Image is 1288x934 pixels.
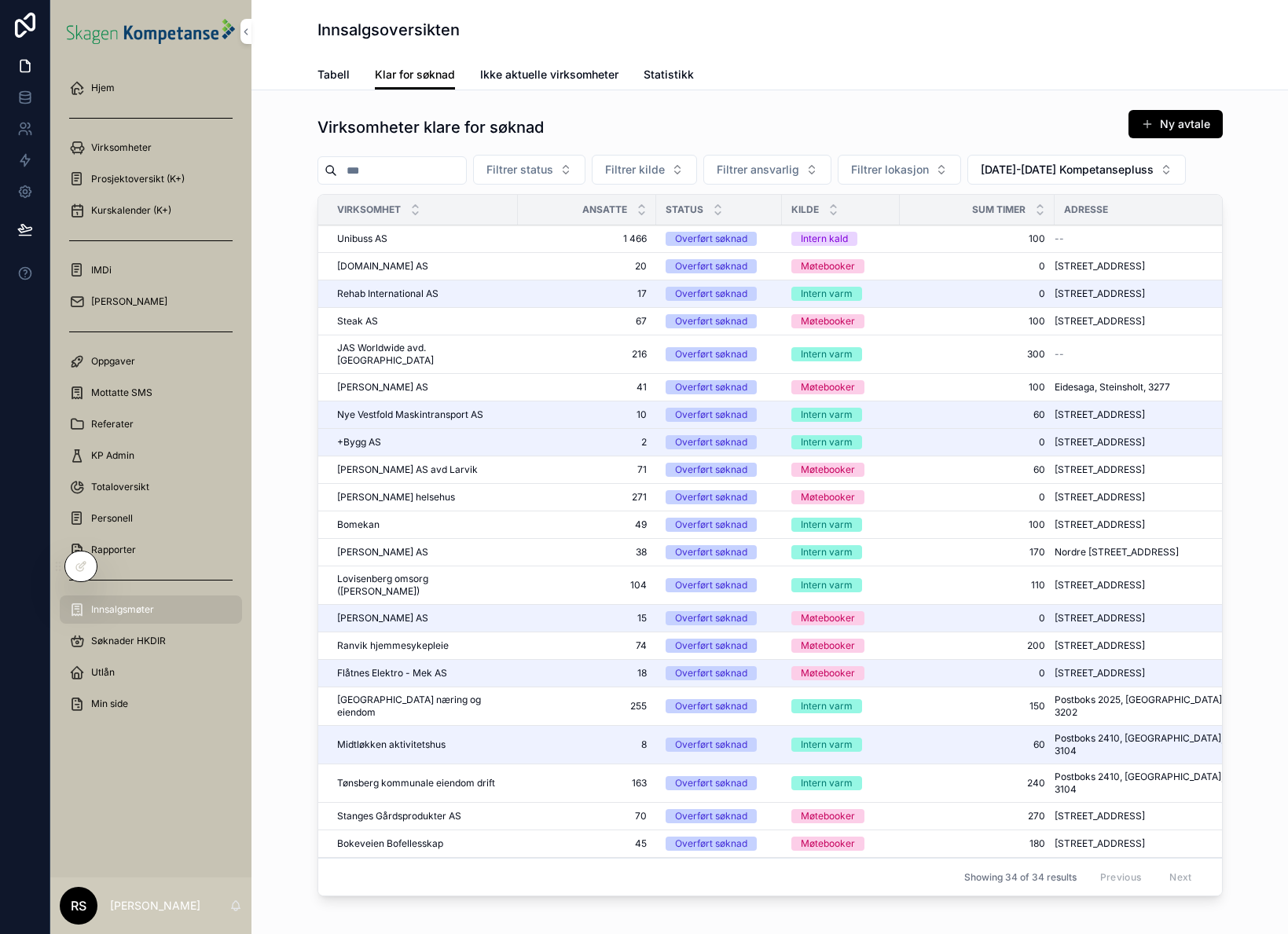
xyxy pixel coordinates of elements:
a: 15 [527,612,647,624]
a: Klar for søknad [375,60,455,90]
a: Intern varm [791,545,890,559]
span: [PERSON_NAME] AS [337,546,428,559]
div: Intern varm [801,738,853,752]
span: Filtrer status [486,162,553,178]
span: 0 [909,612,1045,624]
a: Statistikk [644,60,694,92]
a: Unibuss AS [337,233,508,245]
a: Møtebooker [791,809,890,823]
span: [GEOGRAPHIC_DATA] næring og eiendom [337,694,508,719]
a: Min side [60,690,242,718]
span: 17 [527,288,647,300]
span: 270 [909,810,1045,822]
a: [STREET_ADDRESS] [1055,612,1234,624]
span: 170 [909,546,1045,559]
a: [PERSON_NAME] [60,288,242,316]
a: 150 [909,700,1045,712]
div: Intern varm [801,699,853,713]
span: Nordre [STREET_ADDRESS] [1055,546,1179,559]
a: Overført søknad [666,738,772,752]
span: 60 [909,738,1045,751]
span: [STREET_ADDRESS] [1055,463,1145,476]
a: 255 [527,700,647,712]
a: [PERSON_NAME] AS [337,381,508,394]
a: [STREET_ADDRESS] [1055,810,1234,822]
span: 0 [909,288,1045,300]
span: Stanges Gårdsprodukter AS [337,810,461,822]
span: Statistikk [644,67,694,82]
span: 100 [909,315,1045,328]
div: Møtebooker [801,259,855,273]
span: Postboks 2025, [GEOGRAPHIC_DATA], 3202 [1055,694,1234,719]
a: Møtebooker [791,666,890,680]
span: Steak AS [337,315,378,328]
button: Select Button [592,155,697,185]
div: Overført søknad [675,259,747,273]
span: [PERSON_NAME] [91,295,167,308]
div: Overført søknad [675,232,747,246]
a: Overført søknad [666,809,772,823]
span: [DOMAIN_NAME] AS [337,260,428,273]
div: Møtebooker [801,666,855,680]
a: 20 [527,260,647,273]
a: -- [1055,233,1234,245]
span: [DATE]-[DATE] Kompetansepluss [981,162,1154,178]
span: +Bygg AS [337,436,381,449]
a: 0 [909,436,1045,449]
a: Hjem [60,74,242,102]
span: Mottatte SMS [91,386,152,399]
span: Personell [91,512,133,525]
a: Ikke aktuelle virksomheter [480,60,618,92]
span: KP Admin [91,449,134,462]
a: 2 [527,436,647,449]
div: Overført søknad [675,380,747,394]
a: 110 [909,579,1045,592]
span: [STREET_ADDRESS] [1055,518,1145,531]
a: Referater [60,410,242,438]
div: Overført søknad [675,611,747,625]
a: 49 [527,518,647,531]
a: Bomekan [337,518,508,531]
button: Select Button [473,155,585,185]
span: -- [1055,348,1064,361]
span: Rehab International AS [337,288,439,300]
div: Overført søknad [675,666,747,680]
span: 71 [527,463,647,476]
span: [PERSON_NAME] helsehus [337,491,455,504]
a: Overført søknad [666,518,772,532]
a: 60 [909,463,1045,476]
a: 100 [909,233,1045,245]
span: Filtrer ansvarlig [717,162,799,178]
div: Overført søknad [675,408,747,422]
a: Overført søknad [666,639,772,653]
span: Klar for søknad [375,67,455,82]
a: [STREET_ADDRESS] [1055,579,1234,592]
a: [PERSON_NAME] AS avd Larvik [337,463,508,476]
a: [PERSON_NAME] AS [337,612,508,624]
span: 300 [909,348,1045,361]
a: 18 [527,667,647,679]
span: 271 [527,491,647,504]
a: 0 [909,491,1045,504]
a: Intern varm [791,738,890,752]
span: 8 [527,738,647,751]
div: Overført søknad [675,776,747,790]
span: 200 [909,639,1045,652]
a: Oppgaver [60,347,242,375]
div: Intern varm [801,408,853,422]
div: Intern varm [801,545,853,559]
span: Postboks 2410, [GEOGRAPHIC_DATA], 3104 [1055,732,1234,757]
span: Utlån [91,666,115,679]
a: Rapporter [60,536,242,564]
a: 70 [527,810,647,822]
button: Select Button [967,155,1186,185]
div: Møtebooker [801,380,855,394]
